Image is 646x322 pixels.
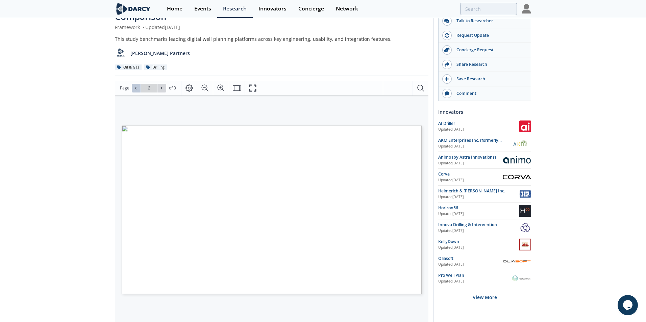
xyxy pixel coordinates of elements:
img: logo-wide.svg [115,3,152,15]
img: Helmerich & Payne Inc. [519,188,531,200]
div: Drilling [144,64,167,71]
div: This study benchmarks leading digital well planning platforms across key engineering, usability, ... [115,35,428,43]
img: Profile [522,4,531,14]
div: Updated [DATE] [438,245,519,250]
a: Animo (by Astra Innovations) Updated[DATE] Animo (by Astra Innovations) [438,154,531,166]
div: Updated [DATE] [438,127,519,132]
a: Innova Drilling & Intervention Updated[DATE] Innova Drilling & Intervention [438,222,531,234]
div: Updated [DATE] [438,228,519,234]
p: [PERSON_NAME] Partners [130,50,190,57]
div: Research [223,6,247,11]
div: Request Update [452,32,527,38]
a: AKM Enterprises Inc. (formerly Moblize) Updated[DATE] AKM Enterprises Inc. (formerly Moblize) [438,137,531,149]
div: Framework Updated [DATE] [115,24,428,31]
div: Updated [DATE] [438,262,503,267]
img: Animo (by Astra Innovations) [503,154,531,166]
img: Horizon56 [519,205,531,217]
img: Innova Drilling & Intervention [519,222,531,234]
div: Oliasoft [438,256,503,262]
div: Updated [DATE] [438,161,503,166]
a: KellyDown Updated[DATE] KellyDown [438,239,531,250]
div: Updated [DATE] [438,144,510,149]
span: • [141,24,145,30]
div: Animo (by Astra Innovations) [438,154,503,160]
a: AI Driller Updated[DATE] AI Driller [438,120,531,132]
a: Corva Updated[DATE] Corva [438,171,531,183]
a: Helmerich & [PERSON_NAME] Inc. Updated[DATE] Helmerich & Payne Inc. [438,188,531,200]
div: AI Driller [438,120,519,127]
div: Events [194,6,211,11]
img: Pro Well Plan [512,272,531,284]
img: AKM Enterprises Inc. (formerly Moblize) [510,137,531,149]
div: Corva [438,171,503,177]
div: Updated [DATE] [438,194,519,200]
div: Pro Well Plan [438,272,512,278]
div: Share Research [452,61,527,68]
img: Corva [503,175,531,180]
div: Concierge [298,6,324,11]
div: Save Research [452,76,527,82]
div: Horizon56 [438,205,519,211]
img: AI Driller [519,120,531,132]
div: Network [336,6,358,11]
div: Innovators [258,6,287,11]
input: Advanced Search [460,3,517,15]
a: Pro Well Plan Updated[DATE] Pro Well Plan [438,272,531,284]
div: Updated [DATE] [438,178,503,183]
div: Talk to Researcher [452,18,527,24]
div: View More [438,287,531,308]
div: Innovators [438,106,531,118]
div: AKM Enterprises Inc. (formerly Moblize) [438,137,510,143]
div: Oil & Gas [115,64,142,71]
img: KellyDown [519,239,531,250]
div: Updated [DATE] [438,279,512,284]
a: Oliasoft Updated[DATE] Oliasoft [438,256,531,267]
div: Home [167,6,182,11]
div: Innova Drilling & Intervention [438,222,519,228]
div: Comment [452,90,527,97]
div: Updated [DATE] [438,211,519,217]
a: Horizon56 Updated[DATE] Horizon56 [438,205,531,217]
div: Concierge Request [452,47,527,53]
div: KellyDown [438,239,519,245]
img: Oliasoft [503,260,531,263]
iframe: chat widget [618,295,639,315]
div: Helmerich & [PERSON_NAME] Inc. [438,188,519,194]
